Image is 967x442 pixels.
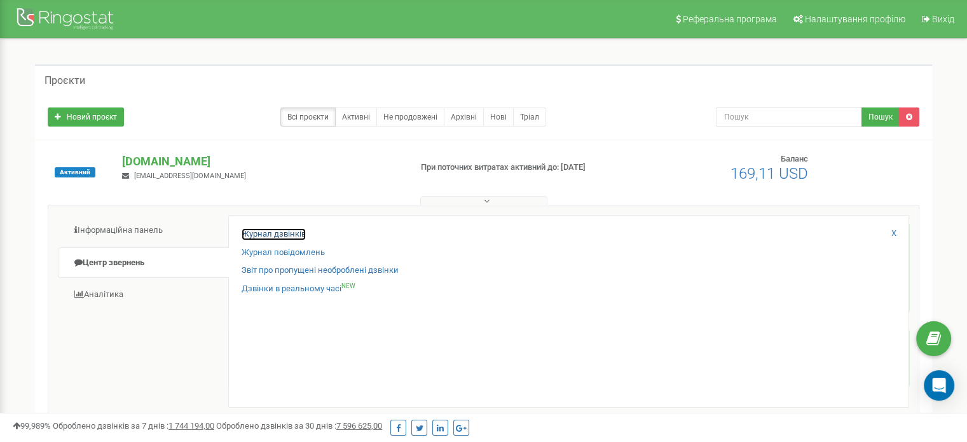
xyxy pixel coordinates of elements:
[444,107,484,127] a: Архівні
[48,107,124,127] a: Новий проєкт
[216,421,382,431] span: Оброблено дзвінків за 30 днів :
[861,107,900,127] button: Пошук
[242,228,306,240] a: Журнал дзвінків
[242,283,355,295] a: Дзвінки в реальному часіNEW
[924,370,954,401] div: Open Intercom Messenger
[13,421,51,431] span: 99,989%
[421,162,624,174] p: При поточних витратах активний до: [DATE]
[336,421,382,431] u: 7 596 625,00
[45,75,85,86] h5: Проєкти
[513,107,546,127] a: Тріал
[683,14,777,24] span: Реферальна програма
[168,421,214,431] u: 1 744 194,00
[341,282,355,289] sup: NEW
[122,153,400,170] p: [DOMAIN_NAME]
[805,14,905,24] span: Налаштування профілю
[58,279,229,310] a: Аналiтика
[134,172,246,180] span: [EMAIL_ADDRESS][DOMAIN_NAME]
[730,165,808,183] span: 169,11 USD
[781,154,808,163] span: Баланс
[53,421,214,431] span: Оброблено дзвінків за 7 днів :
[280,107,336,127] a: Всі проєкти
[55,167,95,177] span: Активний
[335,107,377,127] a: Активні
[58,247,229,279] a: Центр звернень
[58,215,229,246] a: Інформаційна панель
[242,265,399,277] a: Звіт про пропущені необроблені дзвінки
[376,107,444,127] a: Не продовжені
[932,14,954,24] span: Вихід
[483,107,514,127] a: Нові
[242,247,325,259] a: Журнал повідомлень
[891,228,896,240] a: X
[716,107,862,127] input: Пошук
